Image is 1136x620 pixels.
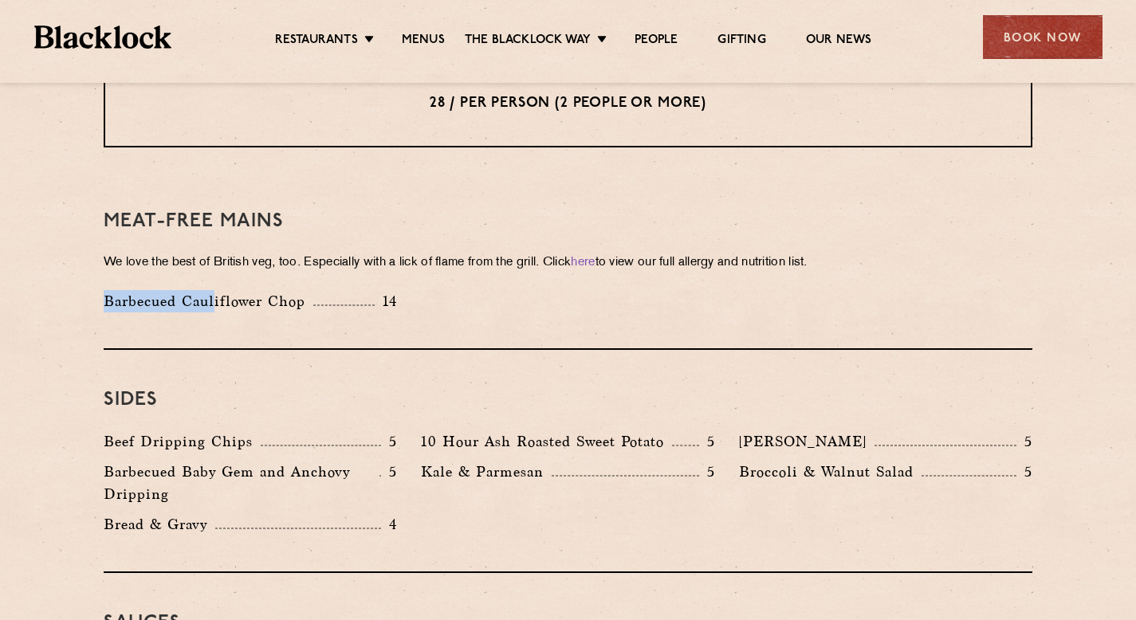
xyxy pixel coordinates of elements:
p: 4 [381,514,397,535]
p: Barbecued Cauliflower Chop [104,290,313,312]
a: Our News [806,33,872,50]
div: Book Now [983,15,1103,59]
a: Menus [402,33,445,50]
a: here [571,257,595,269]
a: People [635,33,678,50]
p: 5 [1016,461,1032,482]
p: Kale & Parmesan [421,461,552,483]
p: Barbecued Baby Gem and Anchovy Dripping [104,461,379,505]
p: We love the best of British veg, too. Especially with a lick of flame from the grill. Click to vi... [104,252,1032,274]
p: 14 [375,291,398,312]
a: Restaurants [275,33,358,50]
p: Beef Dripping Chips [104,430,261,453]
p: [PERSON_NAME] [739,430,875,453]
img: BL_Textured_Logo-footer-cropped.svg [34,26,172,49]
p: Broccoli & Walnut Salad [739,461,922,483]
p: 28 / per person (2 people or more) [137,93,999,114]
p: 5 [381,461,397,482]
h3: Meat-Free mains [104,211,1032,232]
h3: Sides [104,390,1032,410]
p: 5 [1016,431,1032,452]
p: Bread & Gravy [104,513,215,536]
p: 5 [699,461,715,482]
a: The Blacklock Way [465,33,591,50]
p: 5 [699,431,715,452]
a: Gifting [717,33,765,50]
p: 10 Hour Ash Roasted Sweet Potato [421,430,672,453]
p: 5 [381,431,397,452]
